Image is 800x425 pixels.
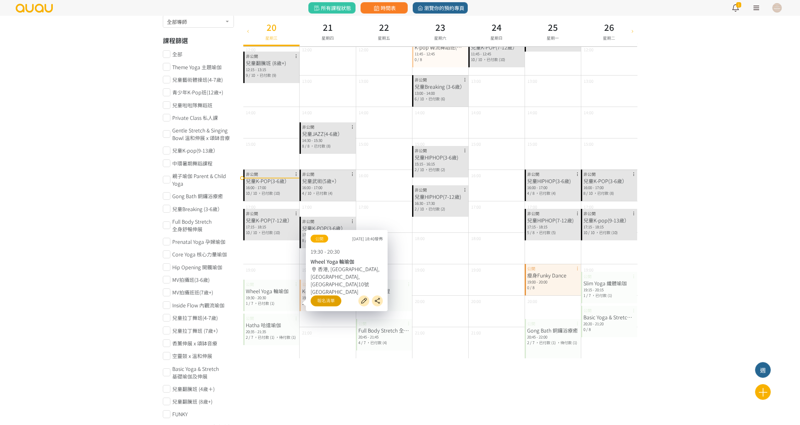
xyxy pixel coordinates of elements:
[256,72,276,78] span: ，已付款 (9)
[415,161,466,167] div: 15:15 - 16:15
[305,143,309,148] span: / 8
[246,216,297,224] div: 兒童K-POP(7-12歲）
[471,51,522,57] div: 11:45 - 12:45
[265,35,278,41] span: 星期三
[527,279,578,285] div: 19:00 - 20:00
[415,51,466,57] div: 11:45 - 12:45
[415,83,466,90] div: 兒童Breaking (3-6歲）
[246,67,297,72] div: 12:15 - 13:15
[275,334,296,340] span: ，待付款 (1)
[246,204,256,210] span: 17:00
[302,204,312,210] span: 17:00
[172,101,212,109] span: 兒童啦啦隊舞蹈班
[417,167,424,172] span: / 10
[471,298,481,304] span: 20:00
[246,334,248,340] span: 2
[535,230,556,235] span: ，已付款 (5)
[359,47,368,53] span: 12:00
[527,224,578,230] div: 17:15 - 18:15
[527,327,578,334] div: Gong Bath 銅鑼浴療癒
[527,271,578,279] div: 瘦身Funky Dance
[246,321,297,329] div: Hatha 哈達瑜伽
[527,177,578,185] div: 兒童HIPHOP(3-6歲)
[172,76,223,83] span: 兒童藝術體操班(4-7歲)
[483,57,505,62] span: ，已付款 (10)
[583,216,635,224] div: 兒童K-pop(9-13歲）
[416,4,464,12] span: 瀏覽你的預約專頁
[584,267,593,273] span: 19:00
[584,78,593,84] span: 13:00
[530,230,534,235] span: / 8
[584,47,593,53] span: 12:00
[302,137,353,143] div: 14:30 - 15:30
[547,35,559,41] span: 星期一
[588,230,594,235] span: / 10
[308,2,356,14] a: 所有課程狀態
[415,43,466,51] div: K-pop 韓流舞蹈班(基礎)
[736,2,741,8] span: 1
[476,57,482,62] span: / 10
[471,235,481,241] span: 18:00
[359,141,368,147] span: 15:00
[359,172,368,178] span: 16:00
[302,330,312,336] span: 21:00
[251,190,257,196] span: / 10
[415,298,425,304] span: 20:00
[603,35,615,41] span: 星期二
[246,230,250,235] span: 10
[583,293,585,298] span: 1
[305,190,311,196] span: / 10
[254,334,274,340] span: ，已付款 (1)
[415,206,417,211] span: 2
[172,410,188,418] span: FUNKY
[586,327,591,332] span: / 8
[535,340,556,345] span: ，已付款 (1)
[583,230,587,235] span: 10
[249,334,253,340] span: / 7
[471,78,481,84] span: 13:00
[251,230,257,235] span: / 10
[584,204,593,210] span: 17:00
[265,21,278,34] h3: 20
[527,204,537,210] span: 17:00
[249,72,255,78] span: / 10
[249,300,253,306] span: / 7
[583,313,635,321] div: Basic Yoga & Stretch 基礎瑜伽及伸展
[172,126,234,142] span: Gentle Stretch & Singing Bowl 溫和伸展 x 頌缽音療
[535,190,556,196] span: ，已付款 (4)
[172,159,212,167] span: 中環暑期舞蹈課程
[310,143,331,148] span: ，已付款 (8)
[583,321,635,327] div: 20:20 - 21:20
[417,57,422,62] span: / 8
[530,285,534,290] span: / 8
[254,300,274,306] span: ，已付款 (1)
[246,185,297,190] div: 16:00 - 17:00
[415,235,425,241] span: 18:00
[246,295,297,300] div: 19:30 - 20:30
[322,21,334,34] h3: 21
[172,88,223,96] span: 青少年K-Pop班(12歲+)
[471,267,481,273] span: 19:00
[172,301,224,309] span: Inside Flow 內觀流瑜伽
[530,340,534,345] span: / 7
[471,204,481,210] span: 17:00
[311,248,383,255] p: 19:30 - 20:30
[302,177,353,185] div: 兒童武術(5歲+）
[246,190,250,196] span: 10
[413,2,468,14] a: 瀏覽你的預約專頁
[172,63,222,71] span: Theme Yoga 主題瑜伽
[311,258,383,265] div: Wheel Yoga 輪瑜伽
[583,287,635,293] div: 19:15 - 20:15
[172,365,234,380] span: Basic Yoga & Stretch 基礎瑜伽及伸展
[547,21,559,34] h3: 25
[172,339,217,347] span: 香薰伸展 x 頌缽音療
[172,288,213,296] span: MV拍攝班班(7歲+)
[172,263,222,271] span: Hip Opening 開髖瑜伽
[359,78,368,84] span: 13:00
[415,330,425,336] span: 21:00
[425,96,445,101] span: ，已付款 (6)
[415,109,425,115] span: 14:00
[172,276,210,283] span: MV拍攝班(3-6歲)
[527,141,537,147] span: 15:00
[417,96,424,101] span: / 10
